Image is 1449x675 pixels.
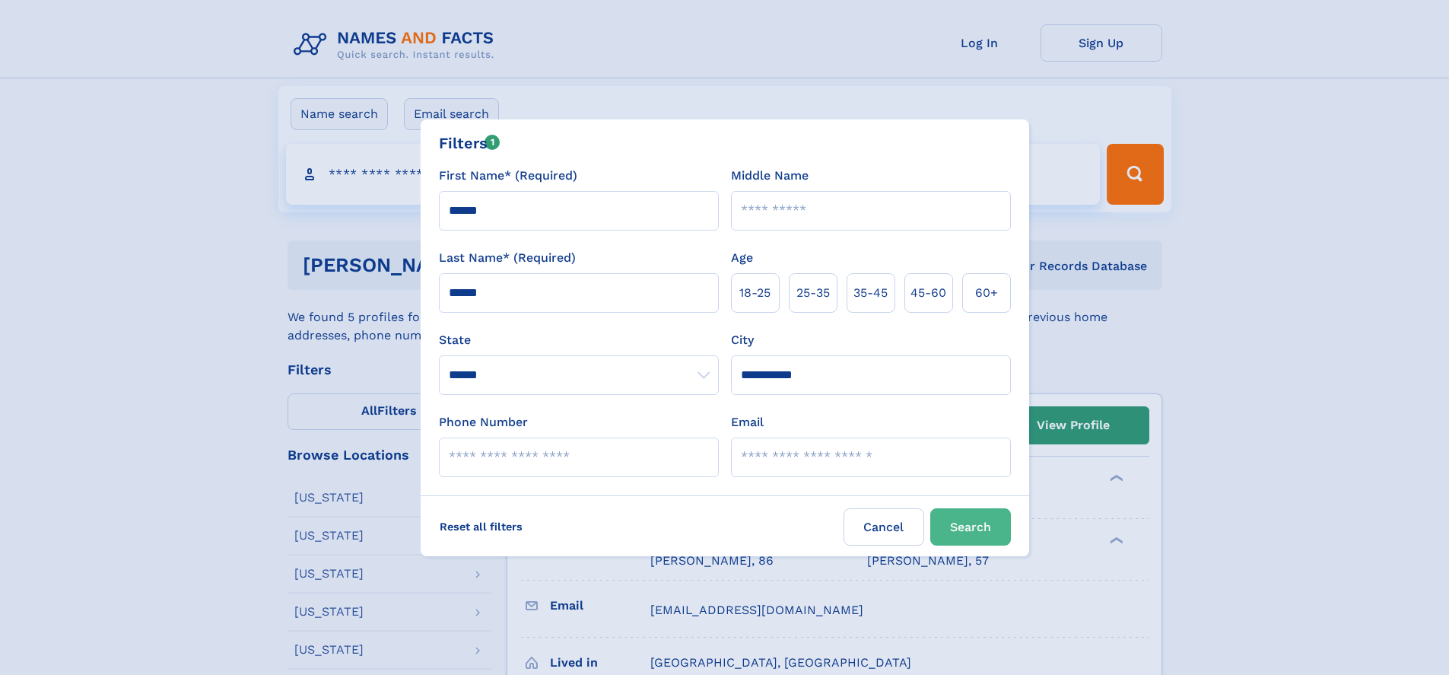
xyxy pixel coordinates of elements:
[731,331,754,349] label: City
[975,284,998,302] span: 60+
[439,249,576,267] label: Last Name* (Required)
[439,331,719,349] label: State
[439,413,528,431] label: Phone Number
[439,167,577,185] label: First Name* (Required)
[430,508,532,545] label: Reset all filters
[844,508,924,546] label: Cancel
[796,284,830,302] span: 25‑35
[439,132,500,154] div: Filters
[930,508,1011,546] button: Search
[731,167,809,185] label: Middle Name
[731,413,764,431] label: Email
[739,284,771,302] span: 18‑25
[853,284,888,302] span: 35‑45
[731,249,753,267] label: Age
[910,284,946,302] span: 45‑60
